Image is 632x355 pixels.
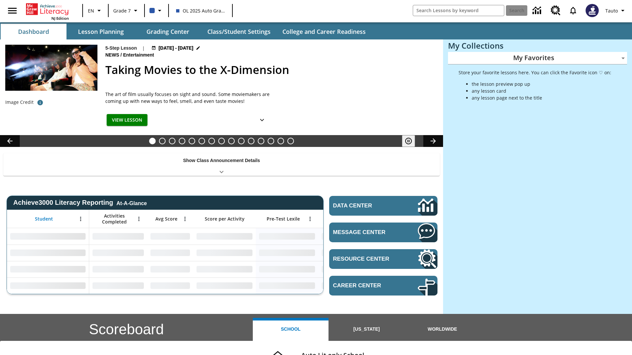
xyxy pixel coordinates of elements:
[159,45,193,52] span: [DATE] - [DATE]
[582,2,603,19] button: Select a new avatar
[228,138,235,144] button: Slide 9 The Invasion of the Free CD
[255,114,269,126] button: Show Details
[472,94,611,101] li: any lesson page next to the title
[258,138,264,144] button: Slide 12 Career Lesson
[318,261,381,277] div: No Data,
[123,52,155,59] span: Entertainment
[5,45,97,91] img: Panel in front of the seats sprays water mist to the happy audience at a 4DX-equipped theater.
[51,16,69,21] span: NJ Edition
[105,52,120,59] span: News
[183,157,260,164] p: Show Class Announcement Details
[277,24,371,39] button: College and Career Readiness
[89,277,147,294] div: No Data,
[248,138,254,144] button: Slide 11 Pre-release lesson
[1,24,66,39] button: Dashboard
[472,87,611,94] li: any lesson card
[318,228,381,245] div: No Data,
[565,2,582,19] a: Notifications
[89,228,147,245] div: No Data,
[333,282,398,289] span: Career Center
[89,245,147,261] div: No Data,
[189,138,195,144] button: Slide 5 The Last Homesteaders
[318,245,381,261] div: No Data,
[159,138,166,144] button: Slide 2 Test lesson 3/27 en
[105,61,435,78] h2: Taking Movies to the X-Dimension
[402,135,415,147] button: Pause
[318,277,381,294] div: No Data,
[3,1,22,20] button: Open side menu
[529,2,547,20] a: Data Center
[147,5,166,16] button: Class color is navy. Change class color
[333,229,398,236] span: Message Center
[134,214,144,224] button: Open Menu
[287,138,294,144] button: Slide 15 The Constitution's Balancing Act
[176,7,225,14] span: OL 2025 Auto Grade 7
[238,138,245,144] button: Slide 10 Mixed Practice: Citing Evidence
[329,276,437,296] a: Career Center
[547,2,565,19] a: Resource Center, Will open in new tab
[423,135,443,147] button: Lesson carousel, Next
[142,45,145,52] span: |
[155,216,177,222] span: Avg Score
[329,196,437,216] a: Data Center
[117,199,147,206] div: At-A-Glance
[202,24,276,39] button: Class/Student Settings
[180,214,190,224] button: Open Menu
[329,249,437,269] a: Resource Center, Will open in new tab
[586,4,599,17] img: Avatar
[147,245,193,261] div: No Data,
[603,5,629,16] button: Profile/Settings
[472,81,611,87] li: the lesson preview pop up
[253,318,329,341] button: School
[5,99,34,106] p: Image Credit
[333,202,395,209] span: Data Center
[111,5,142,16] button: Grade: Grade 7, Select a grade
[34,97,47,108] button: Photo credit: Photo by The Asahi Shimbun via Getty Images
[179,138,185,144] button: Slide 4 Cars of the Future?
[88,7,94,14] span: EN
[413,5,504,16] input: search field
[149,138,156,144] button: Slide 1 Taking Movies to the X-Dimension
[147,228,193,245] div: No Data,
[147,277,193,294] div: No Data,
[35,216,53,222] span: Student
[605,7,618,14] span: Tauto
[89,261,147,277] div: No Data,
[147,261,193,277] div: No Data,
[198,138,205,144] button: Slide 6 Solar Power to the People
[448,52,627,64] div: My Favorites
[405,318,480,341] button: Worldwide
[448,41,627,50] h3: My Collections
[85,5,106,16] button: Language: EN, Select a language
[268,138,274,144] button: Slide 13 Hooray for Constitution Day!
[107,114,147,126] button: View Lesson
[92,213,136,225] span: Activities Completed
[105,91,270,105] p: The art of film usually focuses on sight and sound. Some moviemakers are coming up with new ways ...
[459,69,611,76] p: Store your favorite lessons here. You can click the Favorite icon ♡ on:
[105,45,137,52] p: 5-Step Lesson
[135,24,201,39] button: Grading Center
[402,135,422,147] div: Pause
[150,45,202,52] button: Aug 18 - Aug 24 Choose Dates
[13,199,147,206] span: Achieve3000 Literacy Reporting
[305,214,315,224] button: Open Menu
[169,138,175,144] button: Slide 3 Do You Want Fries With That?
[329,223,437,242] a: Message Center
[205,216,245,222] span: Score per Activity
[68,24,134,39] button: Lesson Planning
[26,2,69,21] div: Home
[329,318,404,341] button: [US_STATE]
[3,153,440,176] div: Show Class Announcement Details
[277,138,284,144] button: Slide 14 Point of View
[26,3,69,16] a: Home
[120,52,122,58] span: /
[76,214,86,224] button: Open Menu
[267,216,300,222] span: Pre-Test Lexile
[218,138,225,144] button: Slide 8 Fashion Forward in Ancient Rome
[208,138,215,144] button: Slide 7 Attack of the Terrifying Tomatoes
[113,7,131,14] span: Grade 7
[333,256,398,262] span: Resource Center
